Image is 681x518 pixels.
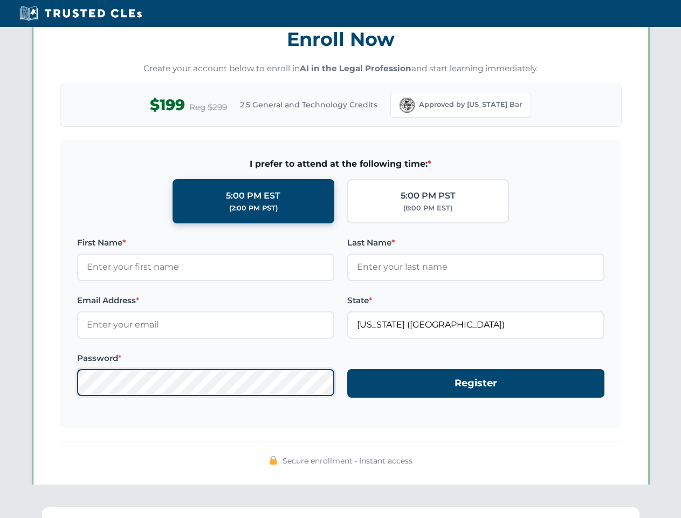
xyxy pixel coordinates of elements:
[77,236,334,249] label: First Name
[77,254,334,281] input: Enter your first name
[240,99,377,111] span: 2.5 General and Technology Credits
[269,456,278,465] img: 🔒
[77,311,334,338] input: Enter your email
[229,203,278,214] div: (2:00 PM PST)
[60,22,622,56] h3: Enroll Now
[347,294,604,307] label: State
[226,189,280,203] div: 5:00 PM EST
[283,455,412,467] span: Secure enrollment • Instant access
[77,352,334,365] label: Password
[400,98,415,113] img: Florida Bar
[347,254,604,281] input: Enter your last name
[347,369,604,398] button: Register
[77,294,334,307] label: Email Address
[347,236,604,249] label: Last Name
[300,63,411,73] strong: AI in the Legal Profession
[403,203,452,214] div: (8:00 PM EST)
[150,93,185,117] span: $199
[347,311,604,338] input: Florida (FL)
[60,63,622,75] p: Create your account below to enroll in and start learning immediately.
[77,157,604,171] span: I prefer to attend at the following time:
[16,5,145,22] img: Trusted CLEs
[419,99,522,110] span: Approved by [US_STATE] Bar
[189,101,227,114] span: Reg $299
[401,189,456,203] div: 5:00 PM PST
